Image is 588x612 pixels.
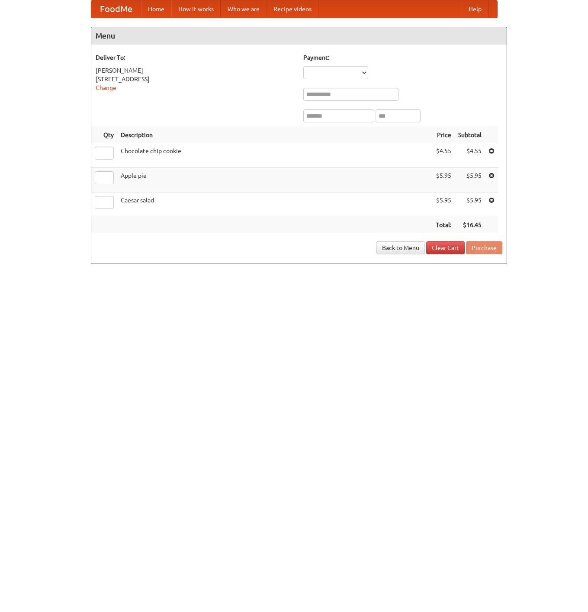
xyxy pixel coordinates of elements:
[141,0,171,18] a: Home
[462,0,488,18] a: Help
[91,127,117,143] th: Qty
[455,192,485,217] td: $5.95
[376,241,425,254] a: Back to Menu
[117,127,432,143] th: Description
[432,143,455,168] td: $4.55
[96,75,295,83] div: [STREET_ADDRESS]
[221,0,267,18] a: Who we are
[432,127,455,143] th: Price
[455,168,485,192] td: $5.95
[466,241,502,254] button: Purchase
[303,53,502,62] h5: Payment:
[426,241,465,254] a: Clear Cart
[96,66,295,75] div: [PERSON_NAME]
[432,168,455,192] td: $5.95
[91,27,507,45] h4: Menu
[117,143,432,168] td: Chocolate chip cookie
[455,217,485,233] th: $16.45
[96,53,295,62] h5: Deliver To:
[455,143,485,168] td: $4.55
[171,0,221,18] a: How it works
[91,0,141,18] a: FoodMe
[432,192,455,217] td: $5.95
[117,168,432,192] td: Apple pie
[432,217,455,233] th: Total:
[455,127,485,143] th: Subtotal
[117,192,432,217] td: Caesar salad
[267,0,318,18] a: Recipe videos
[96,84,116,91] a: Change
